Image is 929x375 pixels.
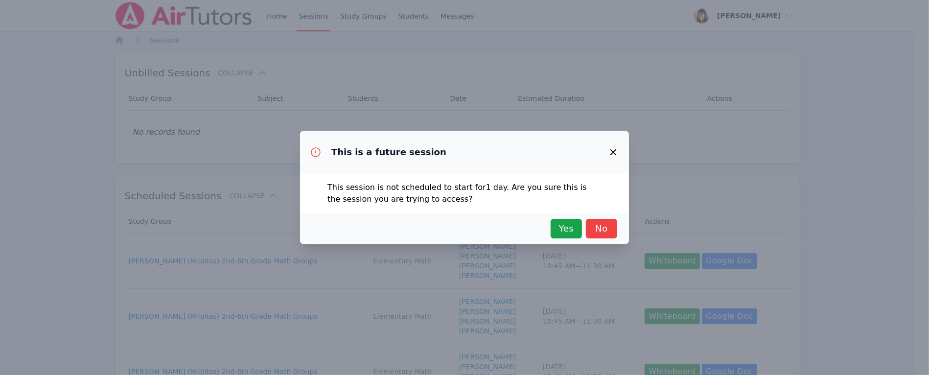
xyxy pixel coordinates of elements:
span: Yes [556,222,577,235]
p: This session is not scheduled to start for 1 day . Are you sure this is the session you are tryin... [327,182,602,205]
span: No [591,222,612,235]
h3: This is a future session [331,146,446,158]
button: No [586,219,617,238]
button: Yes [551,219,582,238]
